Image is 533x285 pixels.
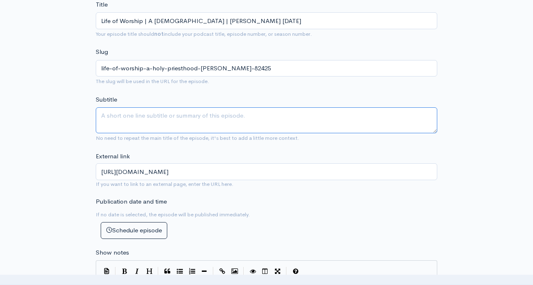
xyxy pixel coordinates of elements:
button: Generic List [173,265,186,278]
label: Show notes [96,248,129,257]
button: Toggle Preview [247,265,259,278]
input: Enter URL [96,163,437,180]
button: Create Link [216,265,228,278]
button: Numbered List [186,265,198,278]
label: Subtitle [96,95,117,104]
i: | [213,267,214,276]
button: Markdown Guide [289,265,302,278]
button: Heading [143,265,155,278]
i: | [243,267,244,276]
button: Insert Horizontal Line [198,265,210,278]
button: Insert Show Notes Template [100,264,113,277]
i: | [286,267,287,276]
label: External link [96,152,130,161]
button: Toggle Fullscreen [271,265,284,278]
strong: not [154,30,164,37]
label: Publication date and time [96,197,167,206]
small: The slug will be used in the URL for the episode. [96,78,209,85]
i: | [115,267,116,276]
button: Toggle Side by Side [259,265,271,278]
label: Slug [96,47,108,57]
button: Italic [131,265,143,278]
button: Schedule episode [101,222,167,239]
small: If no date is selected, the episode will be published immediately. [96,211,250,218]
button: Insert Image [228,265,241,278]
i: | [158,267,159,276]
button: Quote [161,265,173,278]
input: title-of-episode [96,60,437,77]
small: If you want to link to an external page, enter the URL here. [96,180,437,188]
input: What is the episode's title? [96,12,437,29]
button: Bold [118,265,131,278]
small: No need to repeat the main title of the episode, it's best to add a little more context. [96,134,299,141]
small: Your episode title should include your podcast title, episode number, or season number. [96,30,312,37]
